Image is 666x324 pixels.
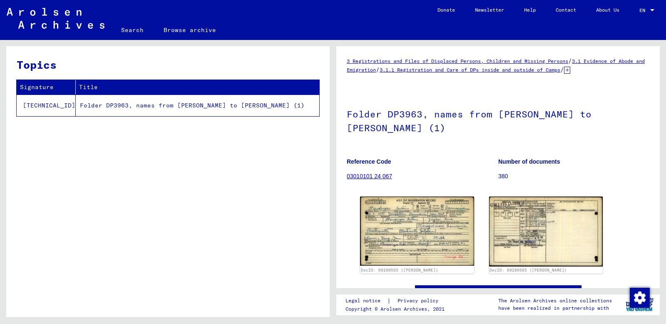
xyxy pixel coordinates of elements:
[498,304,612,312] p: have been realized in partnership with
[17,57,319,73] h3: Topics
[490,268,567,272] a: DocID: 69280565 ([PERSON_NAME])
[380,67,560,73] a: 3.1.1 Registration and Care of DPs inside and outside of Camps
[17,95,76,116] td: [TECHNICAL_ID]
[498,158,560,165] b: Number of documents
[347,58,568,64] a: 3 Registrations and Files of Displaced Persons, Children and Missing Persons
[76,80,319,95] th: Title
[624,294,655,315] img: yv_logo.png
[17,80,76,95] th: Signature
[498,172,649,181] p: 380
[345,297,448,305] div: |
[630,288,650,308] img: Change consent
[568,57,572,65] span: /
[154,20,226,40] a: Browse archive
[360,197,474,266] img: 001.jpg
[376,66,380,73] span: /
[347,158,391,165] b: Reference Code
[391,297,448,305] a: Privacy policy
[345,305,448,313] p: Copyright © Arolsen Archives, 2021
[347,95,649,145] h1: Folder DP3963, names from [PERSON_NAME] to [PERSON_NAME] (1)
[639,7,649,13] span: EN
[489,197,603,267] img: 002.jpg
[498,297,612,304] p: The Arolsen Archives online collections
[76,95,319,116] td: Folder DP3963, names from [PERSON_NAME] to [PERSON_NAME] (1)
[361,268,438,272] a: DocID: 69280565 ([PERSON_NAME])
[345,297,387,305] a: Legal notice
[111,20,154,40] a: Search
[7,8,104,29] img: Arolsen_neg.svg
[560,66,564,73] span: /
[347,173,392,179] a: 03010101 24 067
